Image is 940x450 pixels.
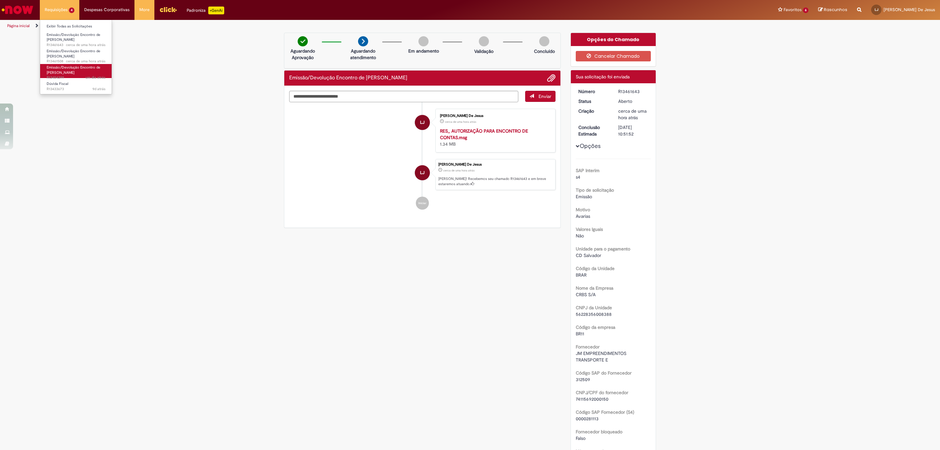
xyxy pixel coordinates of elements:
div: R13461643 [618,88,649,95]
span: JM EMPREENDIMENTOS TRANSPORTE E [576,350,628,363]
b: Fornecedor bloqueado [576,429,622,435]
div: Lucas Dos Santos De Jesus [415,165,430,180]
p: Aguardando Aprovação [287,48,319,61]
span: cerca de uma hora atrás [445,120,476,124]
dt: Status [573,98,614,104]
b: Tipo de solicitação [576,187,614,193]
ul: Histórico de tíquete [289,102,556,217]
div: Opções do Chamado [571,33,656,46]
p: Aguardando atendimento [347,48,379,61]
a: Aberto R13454399 : Emissão/Devolução Encontro de Contas Fornecedor [40,64,112,78]
ul: Requisições [40,20,112,94]
span: R13433673 [47,87,105,92]
b: Valores Iguais [576,226,603,232]
span: Enviar [539,93,551,99]
a: Aberto R13433673 : Dúvida Fiscal [40,80,112,92]
img: click_logo_yellow_360x200.png [159,5,177,14]
b: Código da Unidade [576,265,615,271]
span: Dúvida Fiscal [47,81,68,86]
li: Lucas Dos Santos De Jesus [289,159,556,190]
time: 27/08/2025 23:08:00 [86,75,105,80]
dt: Conclusão Estimada [573,124,614,137]
span: um dia atrás [86,75,105,80]
p: [PERSON_NAME]! Recebemos seu chamado R13461643 e em breve estaremos atuando. [438,176,552,186]
span: R13461643 [47,42,105,48]
a: RES_ AUTORIZAÇÃO PARA ENCONTRO DE CONTAS.msg [440,128,528,140]
span: 6 [803,8,808,13]
span: cerca de uma hora atrás [66,59,105,64]
span: 9d atrás [92,87,105,91]
span: Despesas Corporativas [84,7,130,13]
span: Favoritos [784,7,802,13]
a: Aberto R13461508 : Emissão/Devolução Encontro de Contas Fornecedor [40,48,112,62]
div: [PERSON_NAME] De Jesus [438,163,552,167]
b: Código da empresa [576,324,615,330]
b: Código SAP Fornecedor (S4) [576,409,634,415]
span: CD Salvador [576,252,601,258]
span: 4 [69,8,74,13]
span: 74115692000150 [576,396,608,402]
span: cerca de uma hora atrás [618,108,647,121]
b: Nome da Empresa [576,285,613,291]
span: Avarias [576,213,590,219]
span: Falso [576,435,586,441]
span: BR11 [576,331,584,337]
p: Validação [474,48,493,55]
span: R13461508 [47,59,105,64]
b: SAP Interim [576,168,600,173]
img: img-circle-grey.png [418,36,429,46]
img: img-circle-grey.png [539,36,549,46]
h2: Emissão/Devolução Encontro de Contas Fornecedor Histórico de tíquete [289,75,407,81]
div: [PERSON_NAME] De Jesus [440,114,549,118]
span: LJ [420,165,425,181]
span: Emissão/Devolução Encontro de [PERSON_NAME] [47,49,100,59]
img: img-circle-grey.png [479,36,489,46]
dt: Criação [573,108,614,114]
a: Página inicial [7,23,30,28]
span: More [139,7,149,13]
span: 56228356008388 [576,311,612,317]
dt: Número [573,88,614,95]
img: check-circle-green.png [298,36,308,46]
time: 29/08/2025 10:51:48 [618,108,647,121]
div: Lucas Dos Santos De Jesus [415,115,430,130]
b: CNPJ/CPF do fornecedor [576,390,628,395]
a: Exibir Todas as Solicitações [40,23,112,30]
a: Rascunhos [818,7,847,13]
span: CRBS S/A [576,292,596,297]
span: 312509 [576,377,590,382]
span: cerca de uma hora atrás [66,42,105,47]
div: [DATE] 10:51:52 [618,124,649,137]
b: Fornecedor [576,344,600,350]
span: s4 [576,174,580,180]
p: Em andamento [408,48,439,54]
span: Não [576,233,584,239]
span: Emissão [576,194,592,200]
div: Aberto [618,98,649,104]
time: 20/08/2025 16:57:56 [92,87,105,91]
span: 0000281113 [576,416,599,422]
span: [PERSON_NAME] De Jesus [884,7,935,12]
p: Concluído [534,48,555,55]
button: Cancelar Chamado [576,51,651,61]
div: 29/08/2025 10:51:48 [618,108,649,121]
time: 29/08/2025 10:51:48 [443,169,475,172]
button: Adicionar anexos [547,74,556,82]
b: Motivo [576,207,590,213]
div: Padroniza [187,7,224,14]
ul: Trilhas de página [5,20,622,32]
span: cerca de uma hora atrás [443,169,475,172]
span: Requisições [45,7,68,13]
time: 29/08/2025 10:48:24 [445,120,476,124]
p: +GenAi [208,7,224,14]
div: 1.34 MB [440,128,549,147]
span: R13454399 [47,75,105,80]
span: Emissão/Devolução Encontro de [PERSON_NAME] [47,65,100,75]
img: arrow-next.png [358,36,368,46]
span: LJ [420,115,425,130]
button: Enviar [525,91,556,102]
span: BRAR [576,272,587,278]
b: CNPJ da Unidade [576,305,612,311]
span: Rascunhos [824,7,847,13]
